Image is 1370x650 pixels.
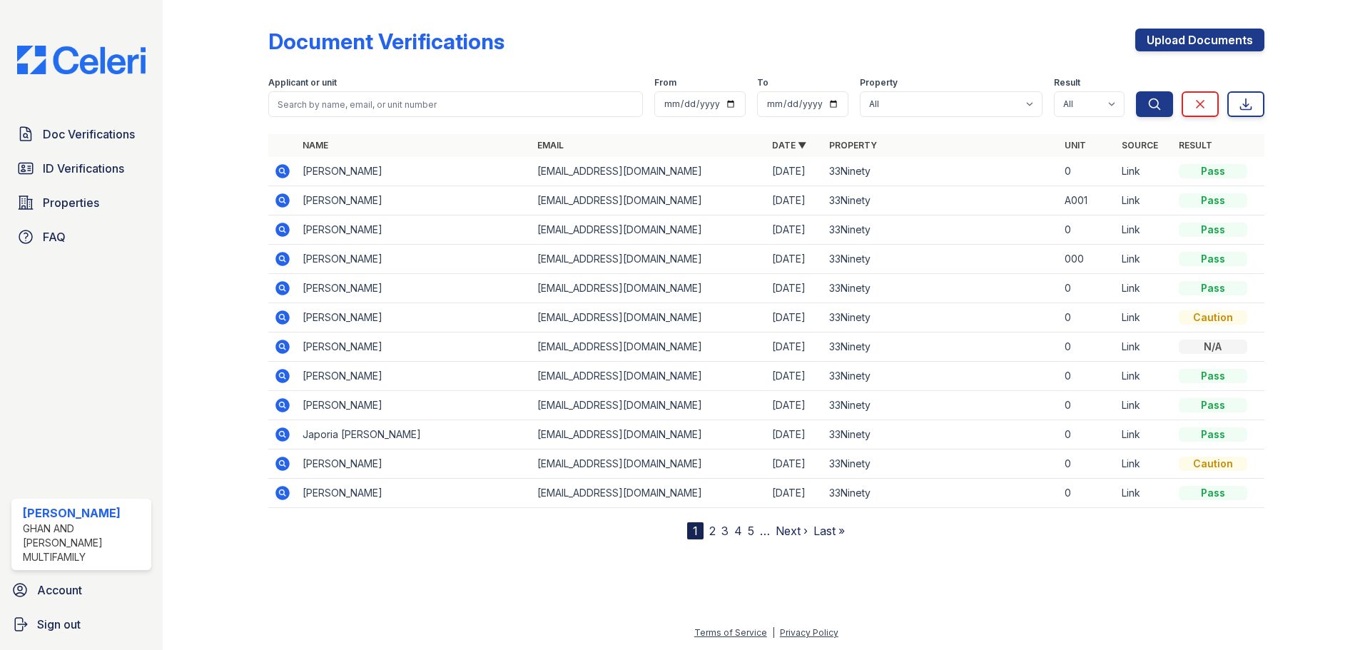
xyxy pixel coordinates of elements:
td: 0 [1059,420,1116,450]
div: Pass [1179,193,1247,208]
td: Link [1116,274,1173,303]
img: CE_Logo_Blue-a8612792a0a2168367f1c8372b55b34899dd931a85d93a1a3d3e32e68fde9ad4.png [6,46,157,74]
td: [DATE] [766,420,823,450]
a: Name [303,140,328,151]
td: 000 [1059,245,1116,274]
a: 5 [748,524,754,538]
td: [PERSON_NAME] [297,450,532,479]
td: 33Ninety [823,391,1058,420]
label: Property [860,77,898,88]
td: [DATE] [766,303,823,332]
div: N/A [1179,340,1247,354]
div: Document Verifications [268,29,504,54]
div: Pass [1179,164,1247,178]
td: 0 [1059,362,1116,391]
a: Email [537,140,564,151]
td: [DATE] [766,479,823,508]
td: [DATE] [766,215,823,245]
td: [EMAIL_ADDRESS][DOMAIN_NAME] [532,450,766,479]
span: Doc Verifications [43,126,135,143]
div: Pass [1179,223,1247,237]
div: Caution [1179,310,1247,325]
td: 33Ninety [823,274,1058,303]
span: FAQ [43,228,66,245]
a: 4 [734,524,742,538]
td: [EMAIL_ADDRESS][DOMAIN_NAME] [532,303,766,332]
td: 33Ninety [823,303,1058,332]
td: [PERSON_NAME] [297,157,532,186]
td: [DATE] [766,186,823,215]
td: [EMAIL_ADDRESS][DOMAIN_NAME] [532,362,766,391]
a: Sign out [6,610,157,639]
td: [PERSON_NAME] [297,391,532,420]
a: Property [829,140,877,151]
td: [EMAIL_ADDRESS][DOMAIN_NAME] [532,420,766,450]
td: 33Ninety [823,245,1058,274]
td: Link [1116,215,1173,245]
span: Account [37,582,82,599]
td: [PERSON_NAME] [297,479,532,508]
a: Last » [813,524,845,538]
td: Link [1116,332,1173,362]
td: 33Ninety [823,215,1058,245]
td: 0 [1059,215,1116,245]
td: [EMAIL_ADDRESS][DOMAIN_NAME] [532,245,766,274]
div: | [772,627,775,638]
td: Link [1116,303,1173,332]
a: Terms of Service [694,627,767,638]
td: 0 [1059,450,1116,479]
td: A001 [1059,186,1116,215]
a: Next › [776,524,808,538]
td: 0 [1059,274,1116,303]
td: 33Ninety [823,420,1058,450]
td: [EMAIL_ADDRESS][DOMAIN_NAME] [532,332,766,362]
a: ID Verifications [11,154,151,183]
td: [EMAIL_ADDRESS][DOMAIN_NAME] [532,391,766,420]
td: 0 [1059,479,1116,508]
td: 33Ninety [823,157,1058,186]
a: Result [1179,140,1212,151]
td: [DATE] [766,274,823,303]
a: 3 [721,524,729,538]
a: Privacy Policy [780,627,838,638]
label: From [654,77,676,88]
span: Properties [43,194,99,211]
a: Date ▼ [772,140,806,151]
div: Pass [1179,252,1247,266]
a: Source [1122,140,1158,151]
td: Link [1116,245,1173,274]
td: Link [1116,157,1173,186]
label: To [757,77,768,88]
td: 33Ninety [823,450,1058,479]
td: [DATE] [766,391,823,420]
a: Account [6,576,157,604]
td: [EMAIL_ADDRESS][DOMAIN_NAME] [532,274,766,303]
a: Properties [11,188,151,217]
a: Upload Documents [1135,29,1264,51]
div: Pass [1179,427,1247,442]
div: [PERSON_NAME] [23,504,146,522]
td: [PERSON_NAME] [297,303,532,332]
td: Link [1116,391,1173,420]
td: [DATE] [766,450,823,479]
td: [EMAIL_ADDRESS][DOMAIN_NAME] [532,186,766,215]
td: 33Ninety [823,362,1058,391]
span: … [760,522,770,539]
td: [EMAIL_ADDRESS][DOMAIN_NAME] [532,215,766,245]
td: [PERSON_NAME] [297,215,532,245]
td: [DATE] [766,362,823,391]
a: FAQ [11,223,151,251]
td: 33Ninety [823,332,1058,362]
td: [PERSON_NAME] [297,362,532,391]
label: Result [1054,77,1080,88]
input: Search by name, email, or unit number [268,91,643,117]
td: 0 [1059,303,1116,332]
td: [DATE] [766,245,823,274]
td: Link [1116,450,1173,479]
td: [PERSON_NAME] [297,245,532,274]
div: Ghan and [PERSON_NAME] Multifamily [23,522,146,564]
td: Link [1116,186,1173,215]
span: ID Verifications [43,160,124,177]
div: Pass [1179,281,1247,295]
div: Pass [1179,486,1247,500]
